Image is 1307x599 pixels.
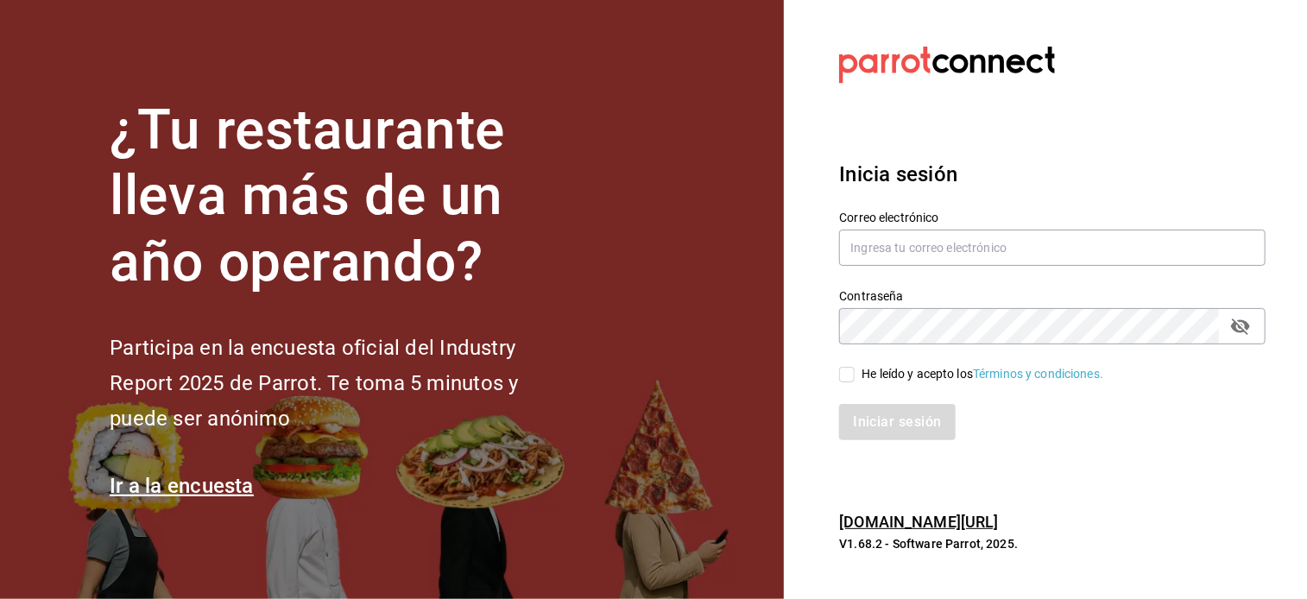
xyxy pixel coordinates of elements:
[1226,312,1255,341] button: Campo de contraseña
[839,290,1266,302] label: Contraseña
[839,211,1266,224] label: Correo electrónico
[839,159,1266,190] h3: Inicia sesión
[110,98,576,296] h1: ¿Tu restaurante lleva más de un año operando?
[973,367,1103,381] a: Términos y condiciones.
[110,331,576,436] h2: Participa en la encuesta oficial del Industry Report 2025 de Parrot. Te toma 5 minutos y puede se...
[839,230,1266,266] input: Ingresa tu correo electrónico
[839,535,1266,552] p: V1.68.2 - Software Parrot, 2025.
[110,474,254,498] a: Ir a la encuesta
[839,513,998,531] a: [DOMAIN_NAME][URL]
[862,365,1103,383] div: He leído y acepto los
